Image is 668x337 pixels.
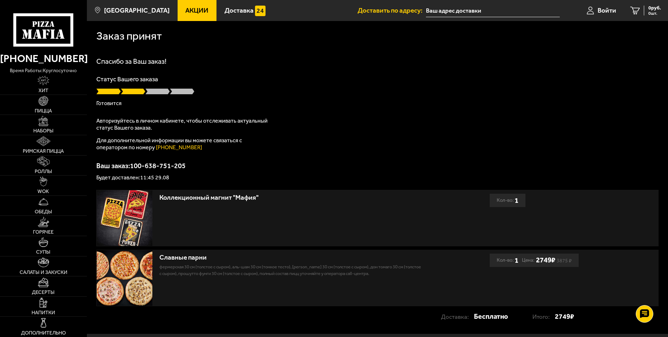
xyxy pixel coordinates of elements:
h1: Спасибо за Ваш заказ! [96,58,659,65]
p: Готовится [96,101,659,106]
div: Кол-во: [497,254,518,267]
p: Фермерская 30 см (толстое с сыром), Аль-Шам 30 см (тонкое тесто), [PERSON_NAME] 30 см (толстое с ... [159,263,423,277]
span: 0 шт. [648,11,661,15]
p: Ваш заказ: 100-638-751-205 [96,162,659,169]
span: [GEOGRAPHIC_DATA] [104,7,170,14]
span: Десерты [32,290,55,295]
strong: 2749 ₽ [555,310,574,323]
p: Авторизуйтесь в личном кабинете, чтобы отслеживать актуальный статус Вашего заказа. [96,117,271,131]
span: Цена: [522,254,535,267]
span: Доставить по адресу: [358,7,426,14]
span: Роллы [35,169,52,174]
span: Салаты и закуски [20,270,67,275]
div: Коллекционный магнит "Мафия" [159,194,423,202]
span: Супы [36,250,50,255]
span: Доставка [225,7,254,14]
span: Хит [39,88,48,93]
span: Наборы [33,129,54,133]
a: [PHONE_NUMBER] [156,144,202,151]
div: Славные парни [159,254,423,262]
span: Пицца [35,109,52,114]
input: Ваш адрес доставки [426,4,559,17]
b: 1 [515,194,518,207]
span: Горячее [33,230,54,235]
p: Итого: [532,310,555,323]
b: 2749 ₽ [536,256,555,264]
h1: Заказ принят [96,30,162,42]
img: 15daf4d41897b9f0e9f617042186c801.svg [255,6,266,16]
s: 3875 ₽ [557,259,572,262]
span: Напитки [32,310,55,315]
b: 1 [515,254,518,267]
strong: Бесплатно [474,310,508,323]
p: Для дополнительной информации вы можете связаться с оператором по номеру [96,137,271,151]
div: Кол-во: [497,194,518,207]
span: Войти [598,7,616,14]
span: Римская пицца [23,149,64,154]
span: Акции [185,7,208,14]
span: 0 руб. [648,6,661,11]
span: WOK [37,189,49,194]
p: Доставка: [441,310,474,323]
p: Будет доставлен: 11:45 29.08 [96,175,659,180]
span: Дополнительно [21,331,66,336]
span: Обеды [35,209,52,214]
p: Статус Вашего заказа [96,76,659,82]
